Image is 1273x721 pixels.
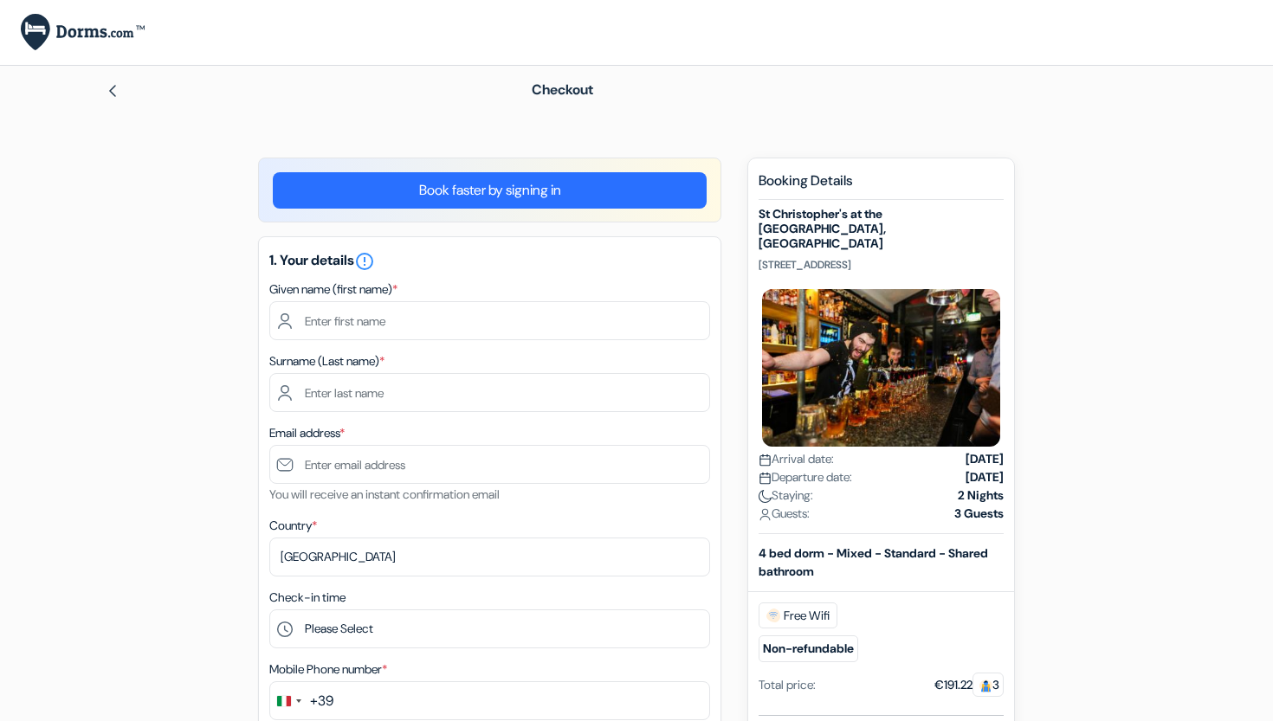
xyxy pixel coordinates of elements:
label: Mobile Phone number [269,660,387,679]
span: Departure date: [759,468,852,486]
span: 3 [973,673,1004,697]
div: Total price: [759,676,816,694]
label: Country [269,517,317,535]
a: error_outline [354,251,375,269]
label: Email address [269,424,345,442]
label: Given name (first name) [269,280,397,299]
div: +39 [310,691,333,711]
img: left_arrow.svg [106,84,120,98]
span: Arrival date: [759,450,834,468]
small: Non-refundable [759,635,858,662]
a: Book faster by signing in [273,172,707,209]
h5: Booking Details [759,172,1004,200]
img: calendar.svg [759,454,772,467]
button: Change country, selected Italy (+39) [270,682,333,719]
p: [STREET_ADDRESS] [759,258,1004,272]
i: error_outline [354,251,375,272]
strong: [DATE] [966,450,1004,468]
strong: 3 Guests [954,505,1004,523]
span: Checkout [532,80,593,99]
strong: [DATE] [966,468,1004,486]
b: 4 bed dorm - Mixed - Standard - Shared bathroom [759,545,988,579]
h5: St Christopher's at the [GEOGRAPHIC_DATA], [GEOGRAPHIC_DATA] [759,207,1004,250]
input: Enter last name [269,373,710,412]
input: Enter email address [269,445,710,484]
span: Free Wifi [759,602,837,628]
strong: 2 Nights [958,486,1004,505]
img: free_wifi.svg [766,608,780,622]
div: €191.22 [934,676,1004,694]
span: Guests: [759,505,810,523]
img: Dorms.com [21,14,145,51]
input: Enter first name [269,301,710,340]
label: Surname (Last name) [269,352,384,370]
img: moon.svg [759,490,772,503]
label: Check-in time [269,589,346,607]
img: guest.svg [979,679,992,692]
img: user_icon.svg [759,508,772,521]
h5: 1. Your details [269,251,710,272]
img: calendar.svg [759,472,772,485]
span: Staying: [759,486,813,505]
small: You will receive an instant confirmation email [269,486,500,502]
